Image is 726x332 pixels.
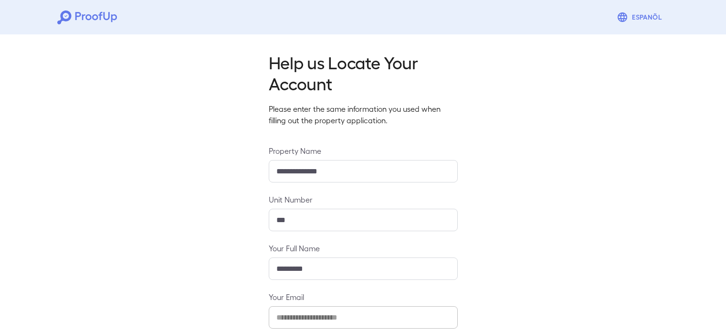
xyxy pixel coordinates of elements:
[269,103,458,126] p: Please enter the same information you used when filling out the property application.
[269,145,458,156] label: Property Name
[613,8,669,27] button: Espanõl
[269,243,458,254] label: Your Full Name
[269,291,458,302] label: Your Email
[269,52,458,94] h2: Help us Locate Your Account
[269,194,458,205] label: Unit Number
